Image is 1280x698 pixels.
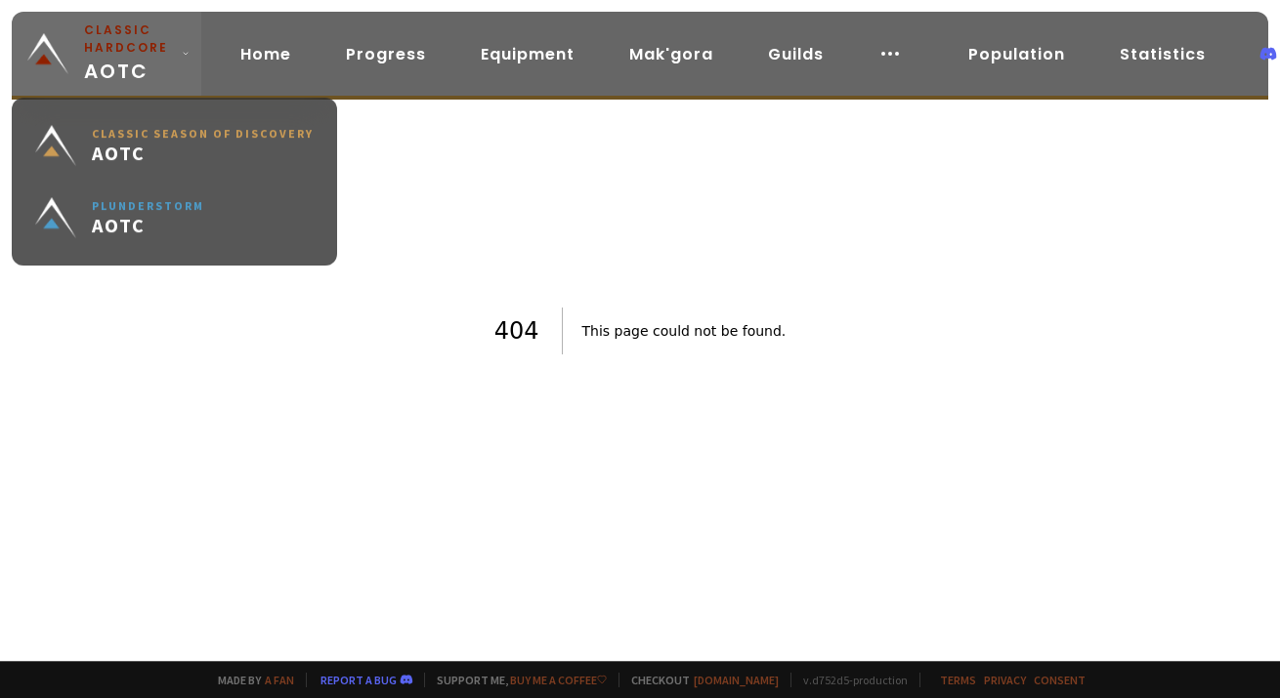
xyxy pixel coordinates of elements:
a: Classic Season of DiscoveryAOTC [23,115,325,187]
span: AOTC [84,21,174,86]
span: Checkout [619,673,779,687]
a: Population [953,34,1081,74]
a: Mak'gora [614,34,729,74]
h1: 404 [494,308,563,354]
a: Privacy [984,673,1026,687]
span: AOTC [92,219,204,243]
a: Buy me a coffee [510,673,607,687]
a: Report a bug [320,673,397,687]
small: Classic Season of Discovery [92,132,314,146]
a: [DOMAIN_NAME] [694,673,779,687]
a: a fan [265,673,294,687]
a: Home [225,34,307,74]
h2: This page could not be found . [582,317,787,345]
a: PlunderstormAOTC [23,187,325,260]
a: Consent [1034,673,1086,687]
small: Plunderstorm [92,204,204,219]
a: Statistics [1104,34,1221,74]
span: Support me, [424,673,607,687]
span: Made by [206,673,294,687]
span: AOTC [92,146,314,171]
a: Guilds [752,34,839,74]
a: Progress [330,34,442,74]
a: Classic HardcoreAOTC [12,12,201,96]
a: Equipment [465,34,590,74]
a: Terms [940,673,976,687]
span: v. d752d5 - production [790,673,908,687]
small: Classic Hardcore [84,21,174,57]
